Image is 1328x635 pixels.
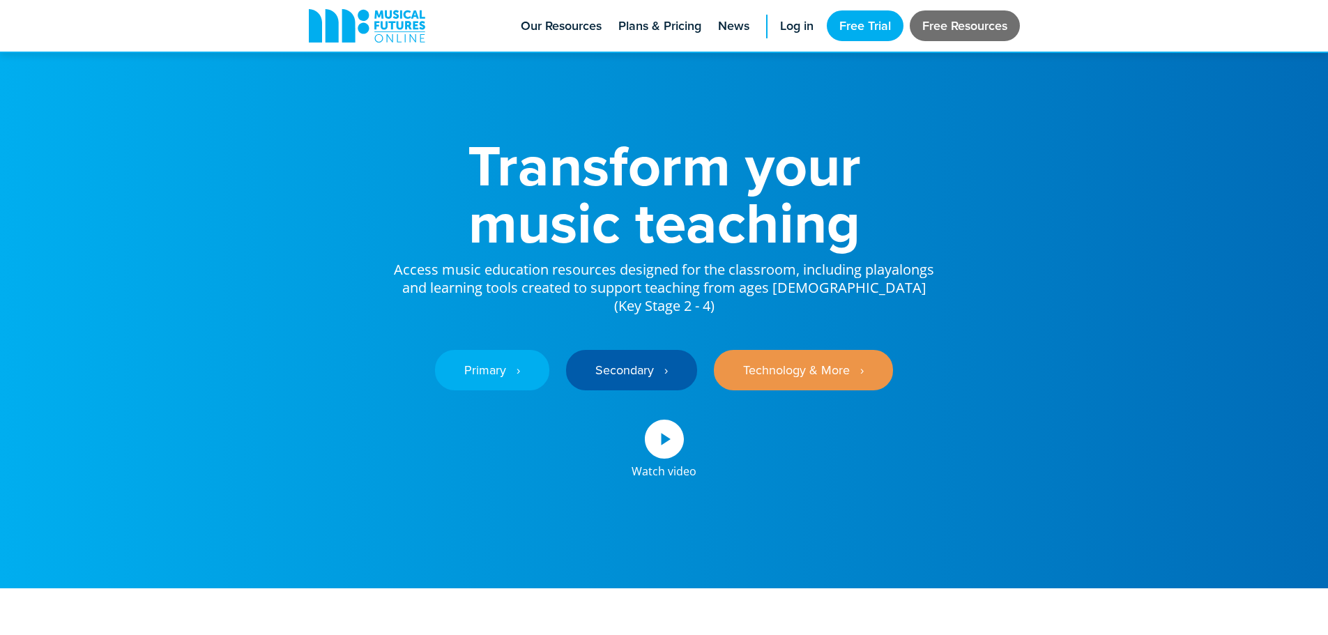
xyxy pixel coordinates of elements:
a: Free Resources [910,10,1020,41]
a: Technology & More ‎‏‏‎ ‎ › [714,350,893,390]
span: Log in [780,17,814,36]
a: Secondary ‎‏‏‎ ‎ › [566,350,697,390]
div: Watch video [632,459,696,477]
span: News [718,17,749,36]
a: Free Trial [827,10,903,41]
p: Access music education resources designed for the classroom, including playalongs and learning to... [392,251,936,315]
span: Our Resources [521,17,602,36]
h1: Transform your music teaching [392,137,936,251]
span: Plans & Pricing [618,17,701,36]
a: Primary ‎‏‏‎ ‎ › [435,350,549,390]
